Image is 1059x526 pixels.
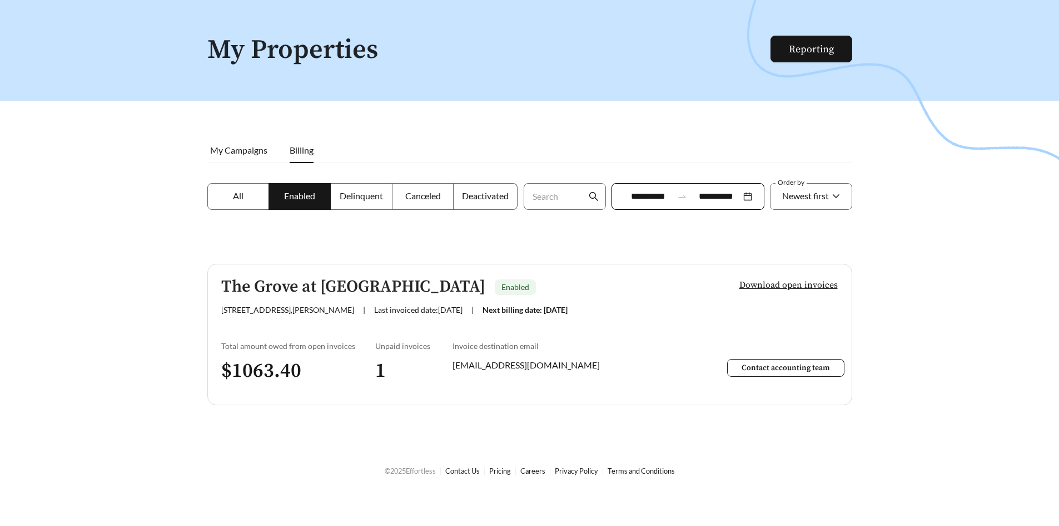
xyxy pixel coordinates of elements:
[375,358,453,384] h3: 1
[221,341,376,351] div: Total amount owed from open invoices
[739,278,838,292] span: Download open invoices
[782,190,829,201] span: Newest first
[501,282,529,292] span: Enabled
[221,305,354,314] span: [STREET_ADDRESS] , [PERSON_NAME]
[233,190,243,201] span: All
[290,145,314,155] span: Billing
[207,264,852,405] a: The Grove at [GEOGRAPHIC_DATA]Enabled[STREET_ADDRESS],[PERSON_NAME]|Last invoiced date:[DATE]|Nex...
[374,305,463,314] span: Last invoiced date: [DATE]
[742,363,830,373] span: Contact accounting team
[375,341,453,351] div: Unpaid invoices
[483,305,568,314] span: Next billing date: [DATE]
[453,341,684,351] div: Invoice destination email
[789,43,834,56] a: Reporting
[677,191,687,201] span: swap-right
[471,305,474,314] span: |
[453,358,684,372] div: [EMAIL_ADDRESS][DOMAIN_NAME]
[770,36,852,62] button: Reporting
[363,305,365,314] span: |
[210,145,267,155] span: My Campaigns
[207,36,772,65] h1: My Properties
[589,191,599,201] span: search
[284,190,315,201] span: Enabled
[340,190,383,201] span: Delinquent
[730,276,838,299] button: Download open invoices
[405,190,441,201] span: Canceled
[727,359,844,377] button: Contact accounting team
[677,191,687,201] span: to
[221,278,485,296] h5: The Grove at [GEOGRAPHIC_DATA]
[221,358,376,384] h3: $ 1063.40
[462,190,509,201] span: Deactivated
